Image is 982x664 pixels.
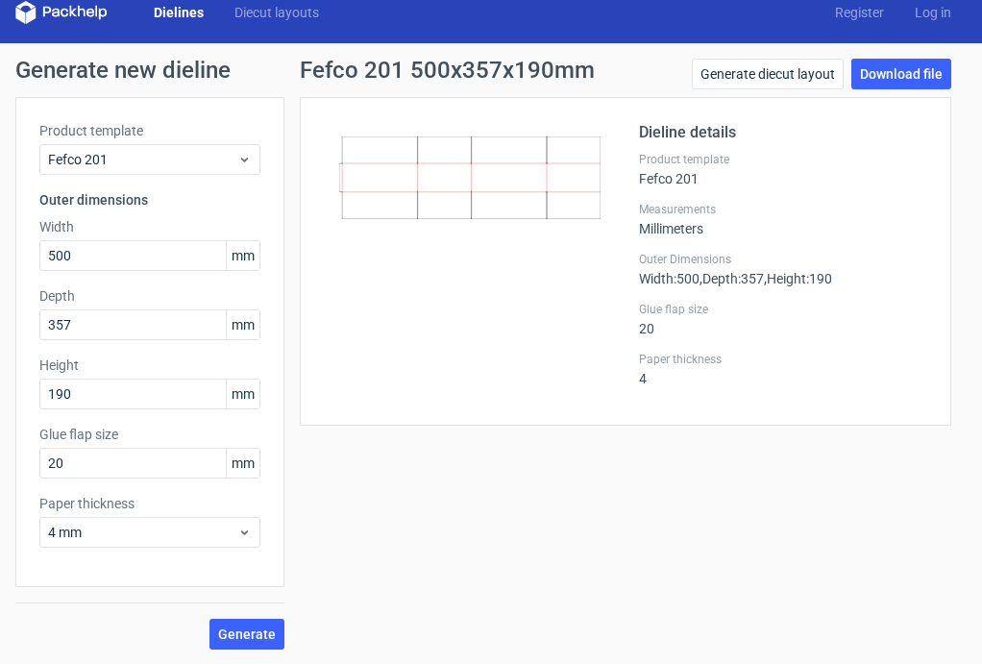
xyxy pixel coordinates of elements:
span: , Depth : 357 [700,271,764,286]
span: Fefco 201 [48,150,237,169]
span: Generate [218,627,276,641]
label: Glue flap size [39,425,260,444]
span: mm [226,310,259,339]
a: Log in [899,3,967,22]
h1: Generate new dieline [15,59,967,82]
label: Height [39,356,260,375]
label: Measurements [639,202,927,217]
label: Depth [39,286,260,306]
span: mm [226,449,259,478]
label: Paper thickness [39,494,260,513]
span: mm [226,380,259,408]
label: Paper thickness [639,352,927,367]
div: Millimeters [639,202,927,236]
label: Width [39,217,260,236]
label: Product template [39,121,260,140]
a: Generate diecut layout [692,59,844,89]
a: Diecut layouts [219,3,334,22]
label: Glue flap size [639,302,927,317]
button: Generate [209,619,284,650]
a: Dielines [138,3,219,22]
a: Register [820,3,899,22]
h1: Fefco 201 500x357x190mm [300,59,595,82]
span: mm [226,241,259,270]
label: Outer Dimensions [639,252,927,267]
div: Fefco 201 [639,152,927,186]
div: 20 [639,302,927,336]
label: Product template [639,152,927,167]
span: Width : 500 [639,271,700,286]
span: , Height : 190 [764,271,832,286]
a: Download file [851,59,951,89]
div: 4 [639,352,927,386]
span: 4 mm [48,523,237,542]
h3: Outer dimensions [39,190,260,209]
h2: Dieline details [639,121,927,144]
